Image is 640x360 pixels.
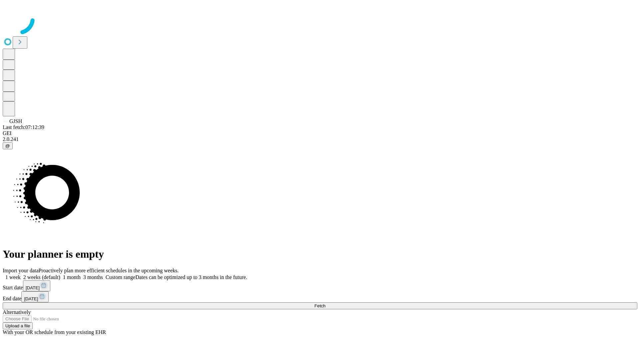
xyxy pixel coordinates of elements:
[23,274,60,280] span: 2 weeks (default)
[3,291,637,302] div: End date
[23,280,50,291] button: [DATE]
[83,274,103,280] span: 3 months
[5,143,10,148] span: @
[3,280,637,291] div: Start date
[3,142,13,149] button: @
[63,274,81,280] span: 1 month
[3,302,637,309] button: Fetch
[135,274,247,280] span: Dates can be optimized up to 3 months in the future.
[3,268,39,273] span: Import your data
[3,130,637,136] div: GEI
[106,274,135,280] span: Custom range
[3,124,44,130] span: Last fetch: 07:12:39
[3,322,33,329] button: Upload a file
[26,285,40,290] span: [DATE]
[39,268,179,273] span: Proactively plan more efficient schedules in the upcoming weeks.
[9,118,22,124] span: GJSH
[3,329,106,335] span: With your OR schedule from your existing EHR
[21,291,49,302] button: [DATE]
[314,303,325,308] span: Fetch
[24,296,38,301] span: [DATE]
[3,248,637,260] h1: Your planner is empty
[3,136,637,142] div: 2.0.241
[5,274,21,280] span: 1 week
[3,309,31,315] span: Alternatively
